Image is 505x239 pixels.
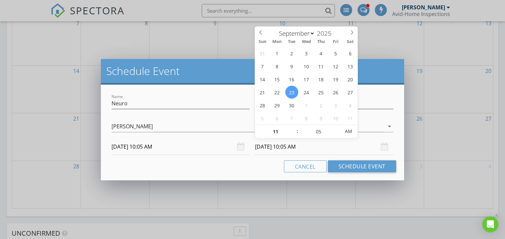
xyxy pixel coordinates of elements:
span: October 2, 2025 [315,99,328,112]
span: October 6, 2025 [271,112,284,125]
span: October 3, 2025 [329,99,342,112]
span: October 9, 2025 [315,112,328,125]
span: Mon [270,40,284,44]
span: Sat [343,40,358,44]
span: September 26, 2025 [329,86,342,99]
span: October 8, 2025 [300,112,313,125]
span: October 10, 2025 [329,112,342,125]
i: arrow_drop_down [385,122,393,130]
span: September 12, 2025 [329,60,342,73]
button: Schedule Event [328,160,396,172]
h2: Schedule Event [106,64,398,78]
span: October 1, 2025 [300,99,313,112]
span: September 6, 2025 [344,47,357,60]
span: September 21, 2025 [256,86,269,99]
span: September 1, 2025 [271,47,284,60]
span: September 17, 2025 [300,73,313,86]
span: September 23, 2025 [285,86,298,99]
span: September 4, 2025 [315,47,328,60]
span: October 4, 2025 [344,99,357,112]
span: September 13, 2025 [344,60,357,73]
span: September 7, 2025 [256,60,269,73]
input: Select date [255,139,393,155]
span: September 27, 2025 [344,86,357,99]
span: September 9, 2025 [285,60,298,73]
span: September 20, 2025 [344,73,357,86]
button: Cancel [284,160,327,172]
span: Tue [284,40,299,44]
span: September 24, 2025 [300,86,313,99]
span: September 28, 2025 [256,99,269,112]
input: Select date [112,139,250,155]
span: Fri [328,40,343,44]
span: September 30, 2025 [285,99,298,112]
div: Open Intercom Messenger [482,216,498,232]
span: October 7, 2025 [285,112,298,125]
span: Thu [314,40,328,44]
span: September 25, 2025 [315,86,328,99]
span: Sun [255,40,270,44]
span: September 14, 2025 [256,73,269,86]
div: [PERSON_NAME] [112,123,153,129]
span: September 3, 2025 [300,47,313,60]
span: October 11, 2025 [344,112,357,125]
span: Click to toggle [339,125,358,138]
span: September 8, 2025 [271,60,284,73]
span: September 29, 2025 [271,99,284,112]
span: September 16, 2025 [285,73,298,86]
span: September 5, 2025 [329,47,342,60]
span: September 19, 2025 [329,73,342,86]
span: September 15, 2025 [271,73,284,86]
span: September 2, 2025 [285,47,298,60]
span: : [296,125,298,138]
span: September 22, 2025 [271,86,284,99]
span: September 18, 2025 [315,73,328,86]
span: September 11, 2025 [315,60,328,73]
span: Wed [299,40,314,44]
span: October 5, 2025 [256,112,269,125]
span: September 10, 2025 [300,60,313,73]
input: Year [315,29,337,38]
span: August 31, 2025 [256,47,269,60]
